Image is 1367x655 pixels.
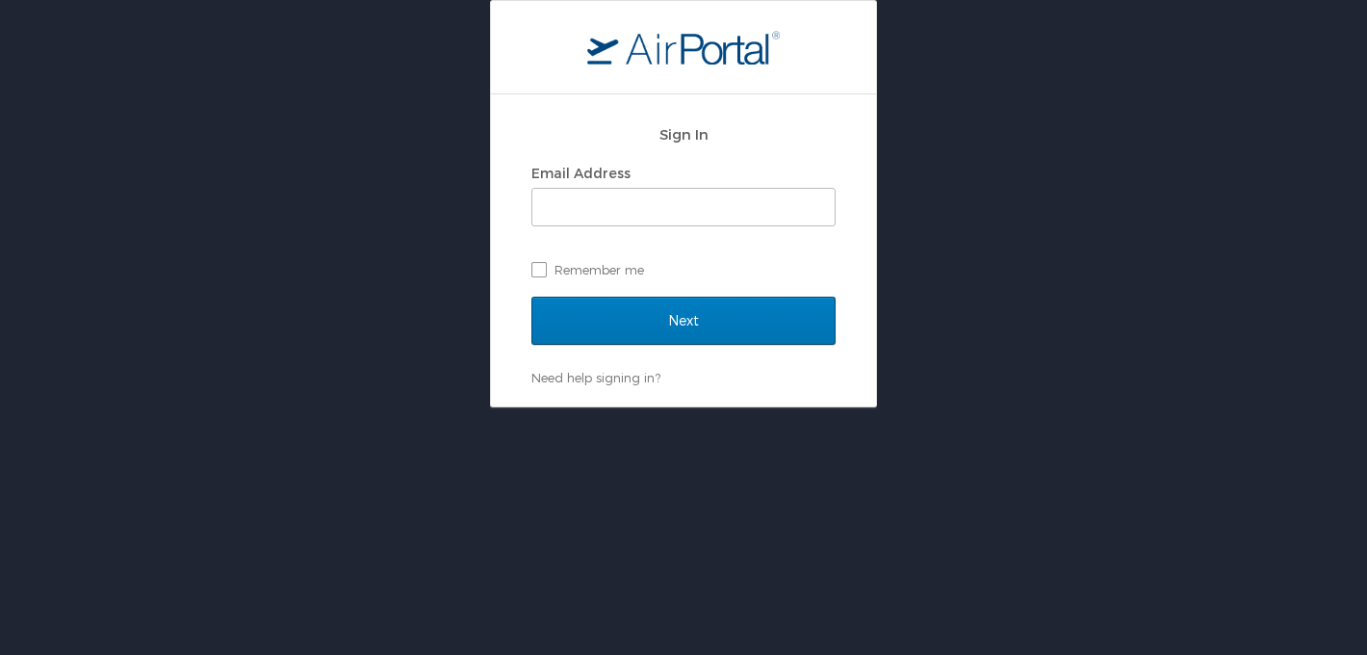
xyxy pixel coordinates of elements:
input: Next [531,297,836,345]
h2: Sign In [531,123,836,145]
label: Remember me [531,255,836,284]
label: Email Address [531,165,631,181]
a: Need help signing in? [531,370,660,385]
img: logo [587,30,780,65]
